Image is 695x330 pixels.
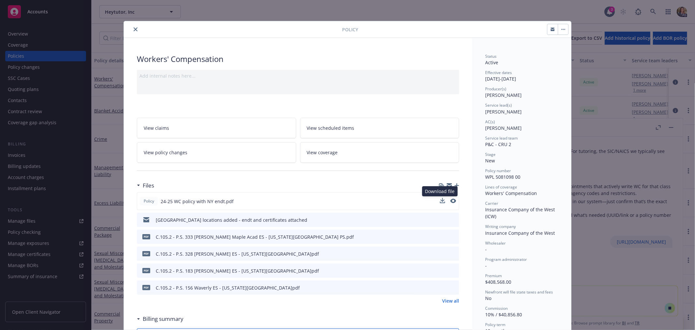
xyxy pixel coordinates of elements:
button: preview file [451,284,456,291]
div: Add internal notes here... [139,72,456,79]
span: Program administrator [485,257,527,262]
span: pdf [142,251,150,256]
span: - [485,262,487,269]
div: Download file [422,186,458,196]
span: Effective dates [485,70,512,75]
span: 24-25 WC policy with NY endt.pdf [161,198,234,205]
div: C.105.2 - P.S. 333 [PERSON_NAME] Maple Acad ES - [US_STATE][GEOGRAPHIC_DATA] PS.pdf [156,233,354,240]
button: download file [440,198,445,203]
a: View coverage [300,142,459,163]
a: View all [442,297,459,304]
div: C.105.2 - P.S. 328 [PERSON_NAME] ES - [US_STATE][GEOGRAPHIC_DATA]pdf [156,250,319,257]
button: download file [440,198,445,205]
div: Workers' Compensation [485,190,558,197]
button: preview file [451,250,456,257]
span: Status [485,53,497,59]
span: - [485,246,487,252]
span: View claims [144,125,169,131]
span: Policy number [485,168,511,173]
span: WPL 5081098 00 [485,174,520,180]
span: pdf [142,234,150,239]
span: Commission [485,306,508,311]
div: [GEOGRAPHIC_DATA] locations added - endt and certificates attached [156,217,307,223]
span: Service lead team [485,135,518,141]
div: Files [137,181,154,190]
a: View claims [137,118,296,138]
div: C.105.2 - P.S. 183 [PERSON_NAME] ES - [US_STATE][GEOGRAPHIC_DATA]pdf [156,267,319,274]
div: C.105.2 - P.S. 156 Waverly ES - [US_STATE][GEOGRAPHIC_DATA]pdf [156,284,300,291]
span: 10% / $40,856.80 [485,311,522,318]
span: Writing company [485,224,516,229]
span: Service lead(s) [485,102,512,108]
button: preview file [451,233,456,240]
button: preview file [450,199,456,203]
span: [PERSON_NAME] [485,92,522,98]
div: Workers' Compensation [137,53,459,65]
span: View scheduled items [307,125,355,131]
button: close [132,25,139,33]
span: Producer(s) [485,86,506,92]
span: Insurance Company of the West [485,230,555,236]
span: Policy term [485,322,505,327]
span: Premium [485,273,502,278]
button: download file [440,233,445,240]
span: Wholesaler [485,240,506,246]
span: pdf [142,285,150,290]
div: [DATE] - [DATE] [485,70,558,82]
span: $408,568.00 [485,279,511,285]
span: New [485,157,495,164]
button: download file [440,217,445,223]
span: P&C - CRU 2 [485,141,511,147]
span: pdf [142,268,150,273]
h3: Billing summary [143,315,183,323]
button: download file [440,250,445,257]
span: Newfront will file state taxes and fees [485,289,553,295]
span: Policy [142,198,155,204]
span: Active [485,59,498,66]
span: View coverage [307,149,338,156]
button: preview file [451,267,456,274]
span: No [485,295,491,301]
div: Billing summary [137,315,183,323]
button: download file [440,267,445,274]
span: [PERSON_NAME] [485,125,522,131]
a: View scheduled items [300,118,459,138]
button: preview file [450,198,456,205]
span: Carrier [485,201,498,206]
h3: Files [143,181,154,190]
button: preview file [451,217,456,223]
span: Insurance Company of the West (ICW) [485,206,556,219]
span: [PERSON_NAME] [485,109,522,115]
span: AC(s) [485,119,495,125]
a: View policy changes [137,142,296,163]
span: View policy changes [144,149,187,156]
span: Policy [342,26,358,33]
span: Stage [485,152,496,157]
span: Lines of coverage [485,184,517,190]
button: download file [440,284,445,291]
